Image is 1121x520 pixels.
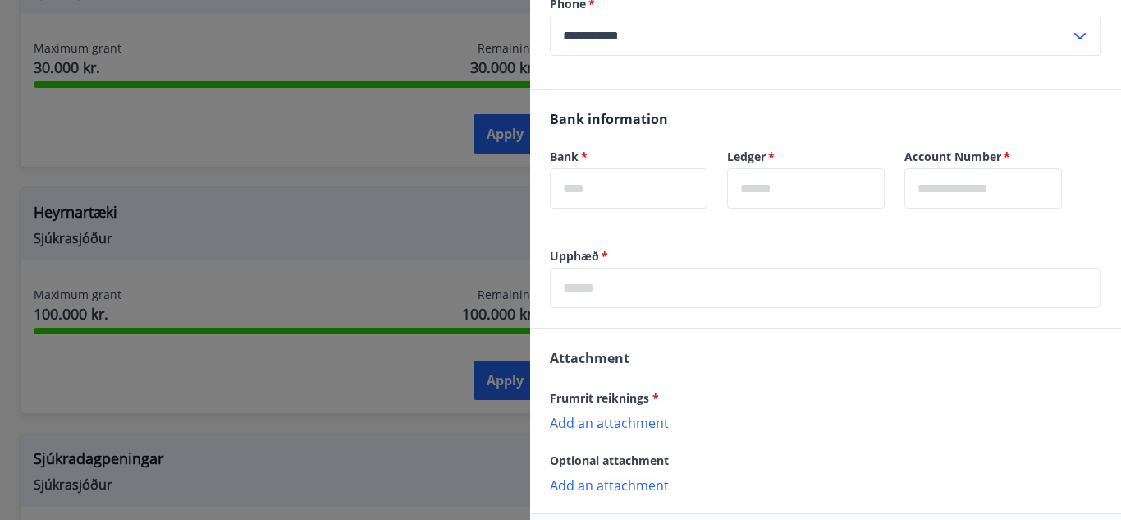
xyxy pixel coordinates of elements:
[550,110,668,128] span: Bank information
[550,248,1101,265] label: Upphæð
[550,476,1101,493] p: Add an attachment
[550,268,1101,308] div: Upphæð
[550,390,659,406] span: Frumrit reiknings
[727,149,885,165] label: Ledger
[904,149,1062,165] label: Account Number
[550,453,669,468] span: Optional attachment
[550,349,629,367] span: Attachment
[550,149,707,165] label: Bank
[550,414,1101,430] p: Add an attachment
